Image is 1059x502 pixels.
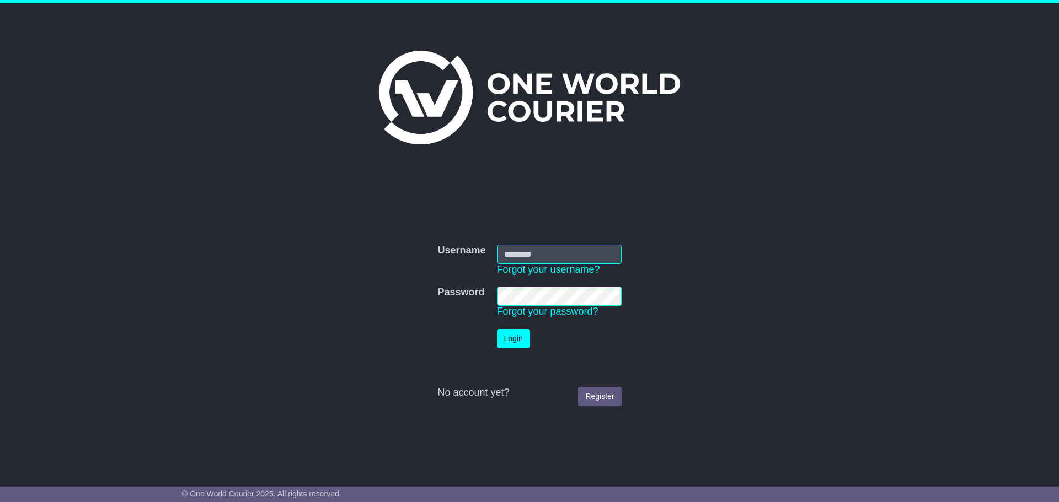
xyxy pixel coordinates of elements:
a: Register [578,387,621,406]
a: Forgot your username? [497,264,600,275]
a: Forgot your password? [497,306,598,317]
button: Login [497,329,530,348]
span: © One World Courier 2025. All rights reserved. [182,489,341,498]
label: Password [437,287,484,299]
img: One World [379,51,680,144]
label: Username [437,245,485,257]
div: No account yet? [437,387,621,399]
